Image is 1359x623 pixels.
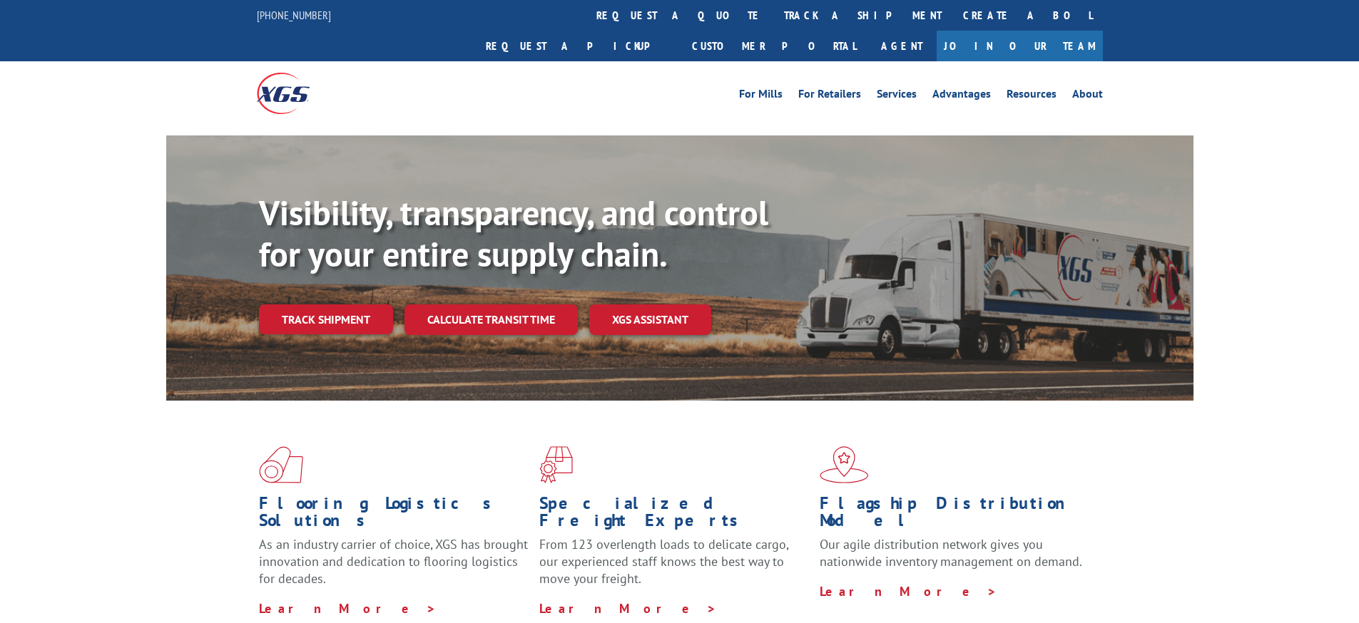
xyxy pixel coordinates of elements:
img: xgs-icon-flagship-distribution-model-red [820,446,869,483]
b: Visibility, transparency, and control for your entire supply chain. [259,190,768,276]
a: [PHONE_NUMBER] [257,8,331,22]
a: Join Our Team [937,31,1103,61]
a: For Mills [739,88,783,104]
a: Track shipment [259,304,393,334]
h1: Flooring Logistics Solutions [259,495,529,536]
img: xgs-icon-focused-on-flooring-red [539,446,573,483]
a: Services [877,88,917,104]
p: From 123 overlength loads to delicate cargo, our experienced staff knows the best way to move you... [539,536,809,599]
h1: Flagship Distribution Model [820,495,1089,536]
a: Request a pickup [475,31,681,61]
a: For Retailers [798,88,861,104]
h1: Specialized Freight Experts [539,495,809,536]
a: Agent [867,31,937,61]
a: Learn More > [259,600,437,617]
a: Calculate transit time [404,304,578,335]
img: xgs-icon-total-supply-chain-intelligence-red [259,446,303,483]
span: As an industry carrier of choice, XGS has brought innovation and dedication to flooring logistics... [259,536,528,587]
a: Advantages [932,88,991,104]
a: About [1072,88,1103,104]
a: Learn More > [539,600,717,617]
span: Our agile distribution network gives you nationwide inventory management on demand. [820,536,1082,570]
a: Learn More > [820,583,997,599]
a: Customer Portal [681,31,867,61]
a: XGS ASSISTANT [589,304,711,335]
a: Resources [1007,88,1057,104]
